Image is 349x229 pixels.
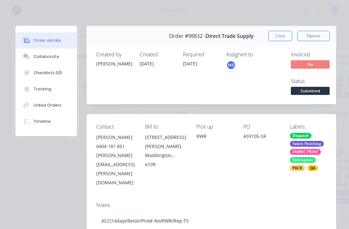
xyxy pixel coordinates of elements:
div: Contact [96,124,135,130]
div: Linked Orders [34,102,61,108]
div: Timeline [34,119,51,124]
button: Checklists 0/0 [16,65,77,81]
div: FABRIC PRINT [290,149,321,155]
div: [STREET_ADDRESS][PERSON_NAME] [145,133,186,151]
button: Options [297,31,330,41]
div: [STREET_ADDRESS][PERSON_NAME]Maddington, , 6109 [145,133,186,169]
div: Maddington, , 6109 [145,151,186,169]
div: Required [183,52,218,58]
div: Assigned to [226,52,291,58]
button: Linked Orders [16,97,77,113]
button: Tracking [16,81,77,97]
div: Created by [96,52,132,58]
div: PO [243,124,280,130]
div: Invoiced [291,52,339,58]
div: Status [291,78,339,84]
div: RWR [196,133,233,140]
div: Bill to [145,124,186,130]
button: NS [226,60,236,70]
span: Order #98832 - [169,33,206,39]
div: PACK [290,165,305,171]
div: Notes [96,202,326,208]
span: Submitted [291,87,330,95]
div: Created [140,52,175,58]
div: Checklists 0/0 [34,70,62,76]
span: No [291,60,330,68]
div: Fabric Finishing [290,141,324,147]
button: Order details [16,32,77,49]
span: [DATE] [140,61,154,67]
div: Labels [290,124,326,130]
div: [PERSON_NAME]0404 181 851[PERSON_NAME][EMAIL_ADDRESS][PERSON_NAME][DOMAIN_NAME] [96,133,135,187]
div: [PERSON_NAME] [96,60,132,67]
button: Timeline [16,113,77,130]
button: Submitted [291,87,330,97]
div: 0404 181 851 [96,142,135,151]
div: Order details [34,38,61,43]
div: Fabrication [290,157,316,163]
div: Tracking [34,86,51,92]
div: Pick up [196,124,233,130]
div: [PERSON_NAME][EMAIL_ADDRESS][PERSON_NAME][DOMAIN_NAME] [96,151,135,187]
div: Dispatch [290,133,312,139]
div: QA [307,165,318,171]
button: Close [269,31,292,41]
span: Direct Trade Supply [206,33,254,39]
div: Collaborate [34,54,59,60]
div: [PERSON_NAME] [96,133,135,142]
span: [DATE] [183,61,197,67]
button: Collaborate [16,49,77,65]
div: AS9105-SR [243,133,280,142]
